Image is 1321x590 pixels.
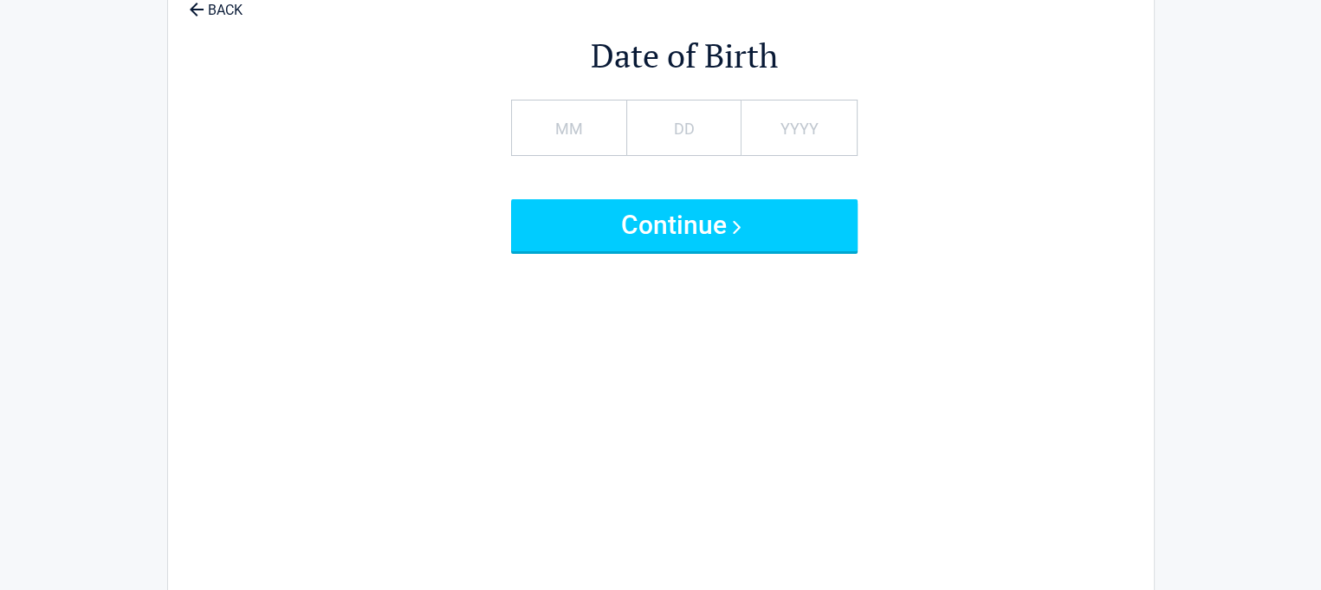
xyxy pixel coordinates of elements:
[674,117,695,140] label: DD
[554,117,582,140] label: MM
[287,34,1082,78] h2: Date of Birth
[511,199,858,251] button: Continue
[780,117,819,140] label: YYYY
